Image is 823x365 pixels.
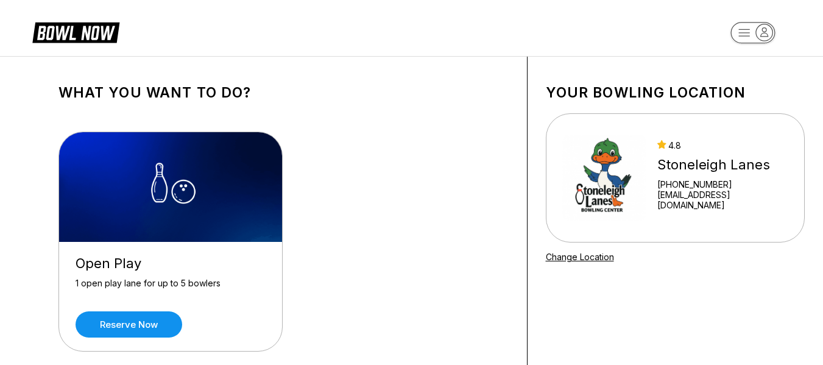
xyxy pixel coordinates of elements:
a: Change Location [546,252,614,262]
div: Stoneleigh Lanes [657,157,788,173]
div: 1 open play lane for up to 5 bowlers [76,278,266,299]
img: Open Play [59,132,283,242]
h1: Your bowling location [546,84,805,101]
a: [EMAIL_ADDRESS][DOMAIN_NAME] [657,190,788,210]
div: 4.8 [657,140,788,151]
div: Open Play [76,255,266,272]
h1: What you want to do? [58,84,509,101]
a: Reserve now [76,311,182,338]
div: [PHONE_NUMBER] [657,179,788,190]
img: Stoneleigh Lanes [562,132,647,224]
